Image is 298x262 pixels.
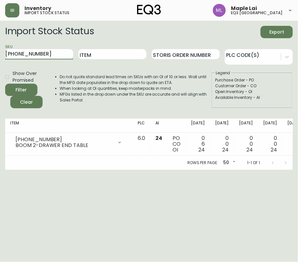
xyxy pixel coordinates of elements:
div: [PHONE_NUMBER]BOOM 2-DRAWER END TABLE [10,135,127,150]
span: Maple Lai [231,6,257,11]
img: logo [137,5,161,15]
span: 24 [223,146,229,153]
th: [DATE] [186,119,210,133]
button: Export [261,26,293,38]
p: Rows per page: [187,160,218,166]
div: Filter [16,86,27,94]
span: 24 [155,134,162,142]
th: [DATE] [234,119,258,133]
li: MFGs listed in the drop down under the SKU are accurate and will align with Sales Portal. [60,91,211,103]
div: Purchase Order - PO [215,77,289,83]
span: Export [266,28,288,36]
button: Clear [10,96,43,108]
button: Filter [5,84,37,96]
div: Customer Order - CO [215,83,289,89]
div: BOOM 2-DRAWER END TABLE [15,142,113,148]
span: Clear [15,98,37,106]
span: 24 [198,146,205,153]
div: 0 6 [191,135,205,153]
th: PLC [133,119,150,133]
td: 6.0 [133,133,150,156]
div: Open Inventory - OI [215,89,289,95]
li: Do not quote standard lead times on SKUs with an OI of 10 or less. Wait until the MFG date popula... [60,74,211,86]
li: When looking at OI quantities, keep masterpacks in mind. [60,86,211,91]
th: Item [5,119,133,133]
div: [PHONE_NUMBER] [15,137,113,142]
div: Available Inventory - AI [215,95,289,100]
th: [DATE] [210,119,234,133]
span: Show Over Promised [13,70,42,84]
span: Inventory [25,6,51,11]
div: 0 0 [239,135,253,153]
th: AI [150,119,167,133]
span: 24 [271,146,277,153]
div: 0 0 [263,135,277,153]
legend: Legend [215,70,231,76]
h5: eq3 [GEOGRAPHIC_DATA] [231,11,283,15]
span: 24 [247,146,253,153]
h2: Import Stock Status [5,26,94,38]
div: 0 0 [215,135,229,153]
p: 1-1 of 1 [247,160,260,166]
div: PO CO [173,135,181,153]
img: 61e28cffcf8cc9f4e300d877dd684943 [213,4,226,17]
th: [DATE] [258,119,282,133]
div: 50 [221,158,237,168]
h5: import stock status [25,11,69,15]
span: OI [173,146,178,153]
